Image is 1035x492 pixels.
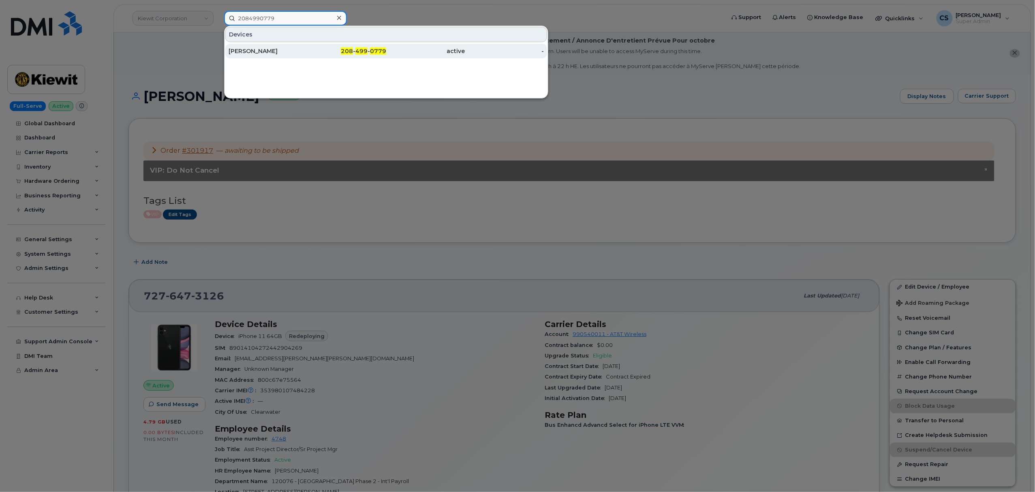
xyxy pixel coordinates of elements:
span: 499 [355,47,368,55]
a: [PERSON_NAME]208-499-0779active- [225,44,547,58]
span: 208 [341,47,353,55]
div: - - [308,47,387,55]
div: [PERSON_NAME] [229,47,308,55]
span: 0779 [370,47,386,55]
div: active [386,47,465,55]
div: Devices [225,27,547,42]
iframe: Messenger Launcher [1000,457,1029,486]
div: - [465,47,544,55]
